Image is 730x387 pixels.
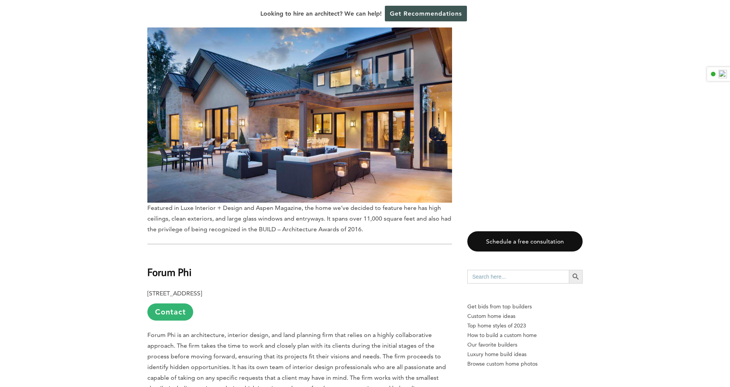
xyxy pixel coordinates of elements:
[467,340,583,350] a: Our favorite builders
[467,359,583,369] a: Browse custom home photos
[467,231,583,252] a: Schedule a free consultation
[467,302,583,311] p: Get bids from top builders
[467,311,583,321] a: Custom home ideas
[467,321,583,331] a: Top home styles of 2023
[147,303,193,321] a: Contact
[467,331,583,340] a: How to build a custom home
[467,350,583,359] a: Luxury home build ideas
[385,6,467,21] a: Get Recommendations
[147,290,202,297] b: [STREET_ADDRESS]
[147,265,192,279] b: Forum Phi
[467,270,569,284] input: Search here...
[572,273,580,281] svg: Search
